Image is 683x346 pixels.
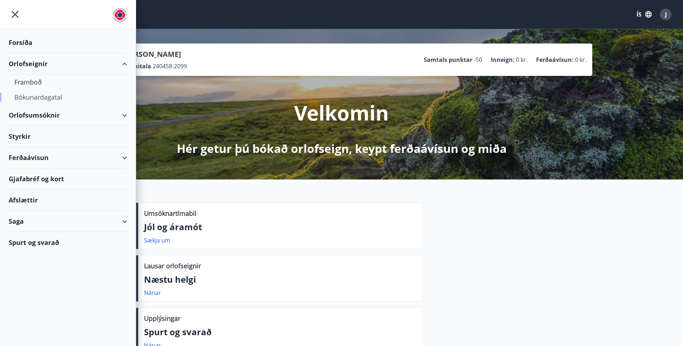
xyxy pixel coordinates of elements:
button: ÍS [633,8,656,21]
a: Sækja um [144,236,170,244]
p: Velkomin [294,99,389,126]
span: -50 [474,56,482,64]
p: Hér getur þú bókað orlofseign, keypt ferðaávísun og miða [177,141,507,156]
div: Orlofsumsóknir [9,105,127,126]
div: Orlofseignir [9,53,127,74]
span: 0 kr. [575,56,587,64]
span: 0 kr. [516,56,527,64]
p: Lausar orlofseignir [144,261,201,270]
p: Jól og áramót [144,221,416,233]
p: Samtals punktar [424,56,472,64]
p: [PERSON_NAME] [123,49,187,59]
div: Framboð [14,74,121,90]
span: 240458-2099 [153,62,187,70]
p: Upplýsingar [144,314,180,323]
div: Saga [9,211,127,232]
a: Nánar [144,289,161,297]
p: Umsóknartímabil [144,209,197,218]
div: Gjafabréf og kort [9,168,127,190]
div: Bókunardagatal [14,90,121,105]
button: J [657,6,674,23]
p: Spurt og svarað [144,326,416,338]
p: Næstu helgi [144,273,416,286]
div: Afslættir [9,190,127,211]
p: Ferðaávísun : [536,56,574,64]
div: Spurt og svarað [9,232,127,253]
div: Forsíða [9,32,127,53]
p: Inneign : [491,56,515,64]
img: union_logo [113,8,127,22]
p: Kennitala [123,62,151,70]
span: J [665,10,667,18]
button: menu [9,8,22,21]
div: Ferðaávísun [9,147,127,168]
div: Styrkir [9,126,127,147]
